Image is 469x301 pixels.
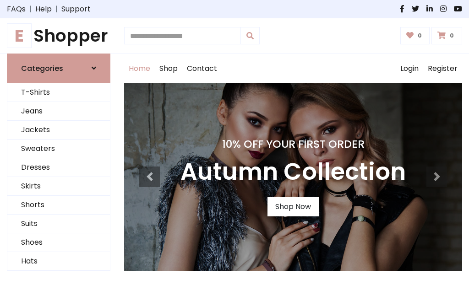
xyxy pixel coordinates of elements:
a: Shorts [7,196,110,215]
a: EShopper [7,26,110,46]
a: Shop Now [267,197,319,216]
a: Dresses [7,158,110,177]
a: Home [124,54,155,83]
a: 0 [431,27,462,44]
a: Register [423,54,462,83]
span: E [7,23,32,48]
span: 0 [447,32,456,40]
a: Support [61,4,91,15]
a: T-Shirts [7,83,110,102]
a: Skirts [7,177,110,196]
a: Shoes [7,233,110,252]
h6: Categories [21,64,63,73]
a: Categories [7,54,110,83]
h3: Autumn Collection [180,158,406,186]
a: Login [396,54,423,83]
a: Jackets [7,121,110,140]
a: Hats [7,252,110,271]
span: | [26,4,35,15]
a: Help [35,4,52,15]
h1: Shopper [7,26,110,46]
a: Shop [155,54,182,83]
a: Contact [182,54,222,83]
a: FAQs [7,4,26,15]
a: 0 [400,27,430,44]
span: | [52,4,61,15]
h4: 10% Off Your First Order [180,138,406,150]
a: Sweaters [7,140,110,158]
span: 0 [415,32,424,40]
a: Jeans [7,102,110,121]
a: Suits [7,215,110,233]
